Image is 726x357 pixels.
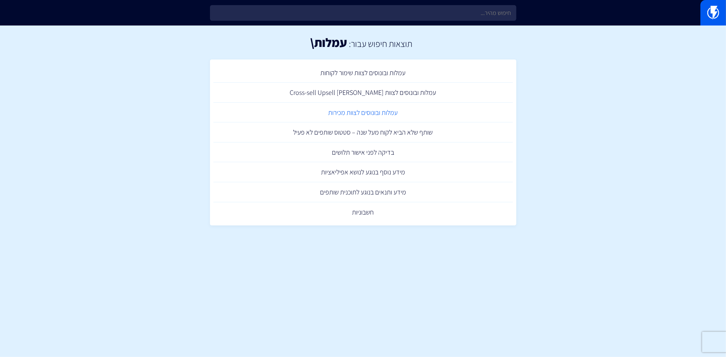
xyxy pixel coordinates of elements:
[213,182,513,202] a: מידע ותנאים בנוגע לתוכנית שותפים
[210,5,516,21] input: חיפוש מהיר...
[213,142,513,163] a: בדיקה לפני אישור תלושים
[348,39,413,49] h2: תוצאות חיפוש עבור:
[213,202,513,222] a: חשבוניות
[213,83,513,103] a: עמלות ובונוסים לצוות Cross-sell Upsell [PERSON_NAME]
[213,162,513,182] a: מידע נוסף בנוגע לנושא אפיליאציות
[213,122,513,142] a: שותף שלא הביא לקוח מעל שנה – סטטוס שותפים לא פעיל
[213,63,513,83] a: עמלות ובונוסים לצוות שימור לקוחות
[310,36,348,49] h1: עמלות\
[213,103,513,123] a: עמלות ובונוסים לצוות מכירות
